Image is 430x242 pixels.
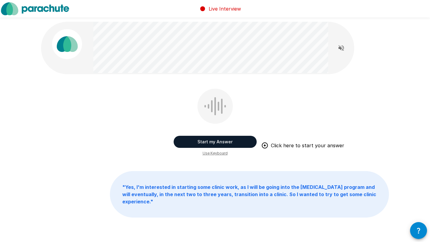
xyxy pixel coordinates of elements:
img: parachute_avatar.png [52,29,82,59]
span: Use Keyboard [203,150,228,156]
p: Live Interview [209,5,241,12]
button: Start my Answer [174,136,257,148]
b: " Yes, I'm interested in starting some clinic work, as I will be going into the [MEDICAL_DATA] pr... [122,184,376,205]
button: Read questions aloud [335,42,347,54]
